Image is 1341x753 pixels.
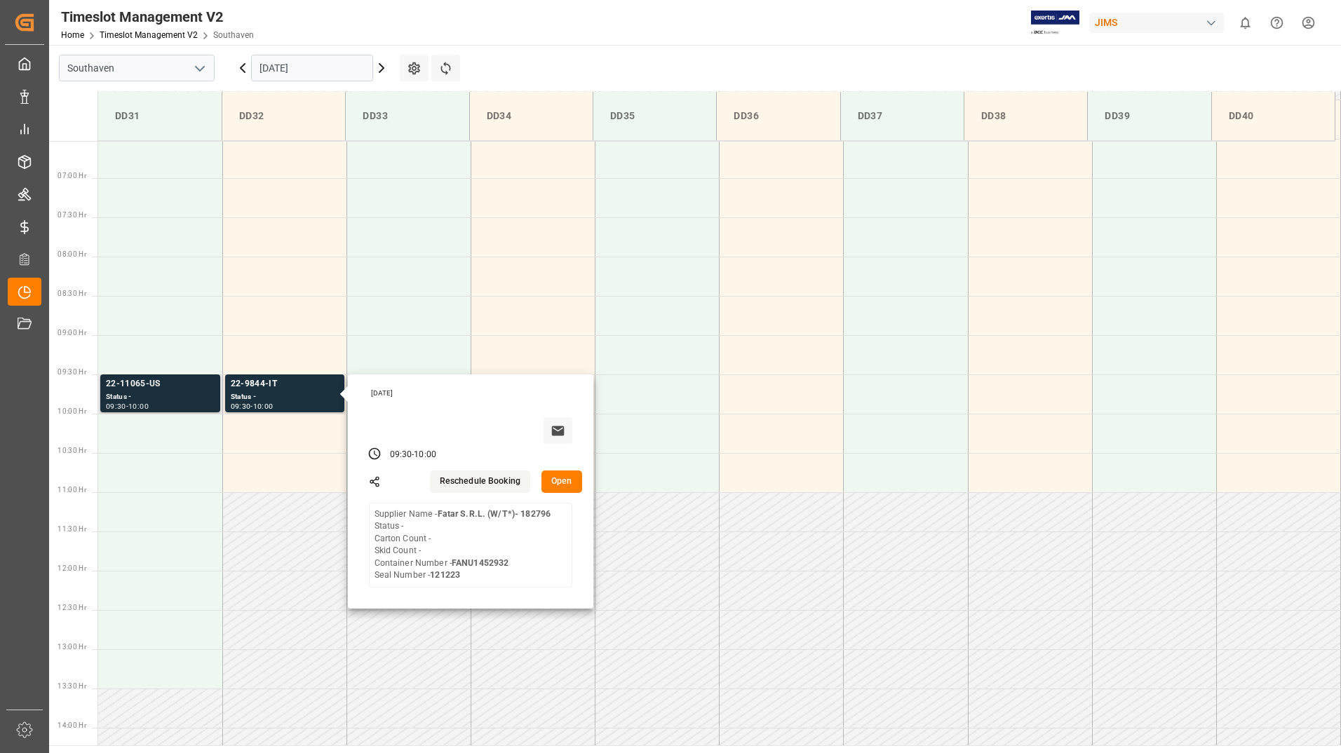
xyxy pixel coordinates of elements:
div: Timeslot Management V2 [61,6,254,27]
button: Open [541,470,582,493]
span: 09:00 Hr [58,329,86,337]
input: Type to search/select [59,55,215,81]
div: DD32 [234,103,334,129]
span: 12:30 Hr [58,604,86,611]
span: 09:30 Hr [58,368,86,376]
div: 09:30 [106,403,126,409]
div: DD33 [357,103,457,129]
div: DD34 [481,103,581,129]
b: FANU1452932 [452,558,508,568]
b: 121223 [430,570,460,580]
div: 22-9844-IT [231,377,339,391]
div: 10:00 [414,449,436,461]
div: 22-11065-US [106,377,215,391]
div: 10:00 [128,403,149,409]
button: Help Center [1261,7,1293,39]
div: Supplier Name - Status - Carton Count - Skid Count - Container Number - Seal Number - [375,508,551,582]
button: show 0 new notifications [1229,7,1261,39]
span: 13:00 Hr [58,643,86,651]
span: 07:00 Hr [58,172,86,179]
div: 09:30 [390,449,412,461]
div: DD37 [852,103,952,129]
div: JIMS [1089,13,1224,33]
input: DD.MM.YYYY [251,55,373,81]
span: 14:00 Hr [58,721,86,729]
span: 12:00 Hr [58,564,86,572]
a: Home [61,30,84,40]
span: 10:00 Hr [58,407,86,415]
button: open menu [189,57,210,79]
div: Status - [231,391,339,403]
div: Status - [106,391,215,403]
div: [DATE] [366,388,578,398]
span: 11:30 Hr [58,525,86,533]
div: DD31 [109,103,210,129]
div: DD36 [728,103,828,129]
div: DD38 [976,103,1076,129]
button: Reschedule Booking [430,470,530,493]
div: DD35 [605,103,705,129]
div: - [126,403,128,409]
div: DD39 [1099,103,1199,129]
div: - [250,403,252,409]
div: 10:00 [253,403,274,409]
a: Timeslot Management V2 [100,30,198,40]
span: 11:00 Hr [58,486,86,494]
span: 13:30 Hr [58,682,86,690]
button: JIMS [1089,9,1229,36]
span: 10:30 Hr [58,447,86,454]
b: Fatar S.R.L. (W/T*)- 182796 [438,509,551,519]
span: 07:30 Hr [58,211,86,219]
div: - [412,449,414,461]
span: 08:00 Hr [58,250,86,258]
div: 09:30 [231,403,251,409]
div: DD40 [1223,103,1323,129]
span: 08:30 Hr [58,290,86,297]
img: Exertis%20JAM%20-%20Email%20Logo.jpg_1722504956.jpg [1031,11,1079,35]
